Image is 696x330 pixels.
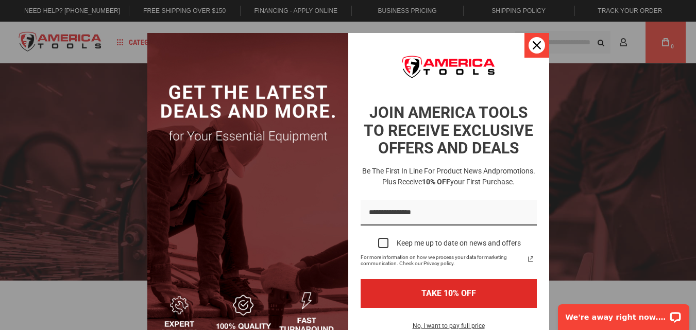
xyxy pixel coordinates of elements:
button: Close [524,33,549,58]
input: Email field [361,200,537,226]
svg: link icon [524,253,537,265]
div: Keep me up to date on news and offers [397,239,521,248]
strong: 10% OFF [422,178,450,186]
svg: close icon [533,41,541,49]
a: Read our Privacy Policy [524,253,537,265]
span: promotions. Plus receive your first purchase. [382,167,535,186]
strong: JOIN AMERICA TOOLS TO RECEIVE EXCLUSIVE OFFERS AND DEALS [364,103,533,157]
iframe: LiveChat chat widget [551,298,696,330]
h3: Be the first in line for product news and [359,166,539,187]
span: For more information on how we process your data for marketing communication. Check our Privacy p... [361,254,524,267]
button: TAKE 10% OFF [361,279,537,307]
